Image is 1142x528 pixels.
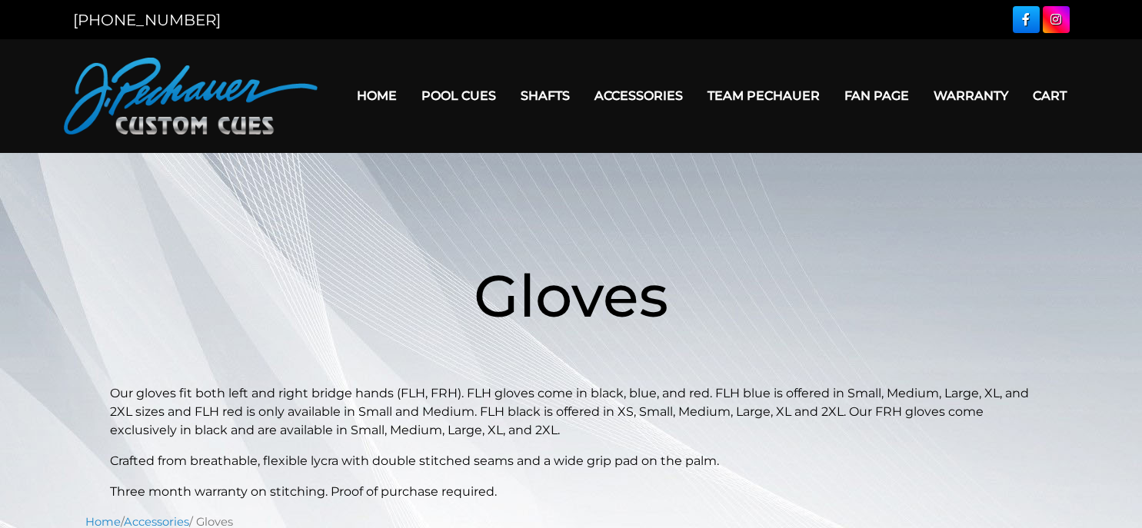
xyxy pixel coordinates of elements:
[345,76,409,115] a: Home
[582,76,695,115] a: Accessories
[508,76,582,115] a: Shafts
[73,11,221,29] a: [PHONE_NUMBER]
[409,76,508,115] a: Pool Cues
[695,76,832,115] a: Team Pechauer
[1020,76,1079,115] a: Cart
[110,483,1033,501] p: Three month warranty on stitching. Proof of purchase required.
[64,58,318,134] img: Pechauer Custom Cues
[110,384,1033,440] p: Our gloves fit both left and right bridge hands (FLH, FRH). FLH gloves come in black, blue, and r...
[832,76,921,115] a: Fan Page
[110,452,1033,470] p: Crafted from breathable, flexible lycra with double stitched seams and a wide grip pad on the palm.
[474,260,668,331] span: Gloves
[921,76,1020,115] a: Warranty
